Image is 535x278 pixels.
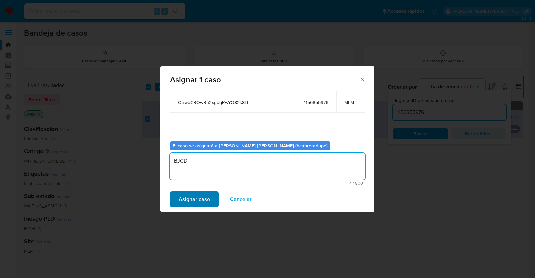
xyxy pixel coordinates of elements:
[304,99,328,105] span: 1156855976
[179,192,210,207] span: Asignar caso
[160,66,374,212] div: assign-modal
[173,142,328,149] b: El caso se asignará a [PERSON_NAME] [PERSON_NAME] (bcabreradupe)
[172,181,363,185] span: Máximo 500 caracteres
[344,99,354,105] span: MLM
[170,153,365,180] textarea: BJCD
[359,76,365,82] button: Cerrar ventana
[178,99,248,105] span: OnwbCROwRu2xgbgRwYO82k8H
[170,191,219,207] button: Asignar caso
[221,191,260,207] button: Cancelar
[170,76,359,84] span: Asignar 1 caso
[230,192,252,207] span: Cancelar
